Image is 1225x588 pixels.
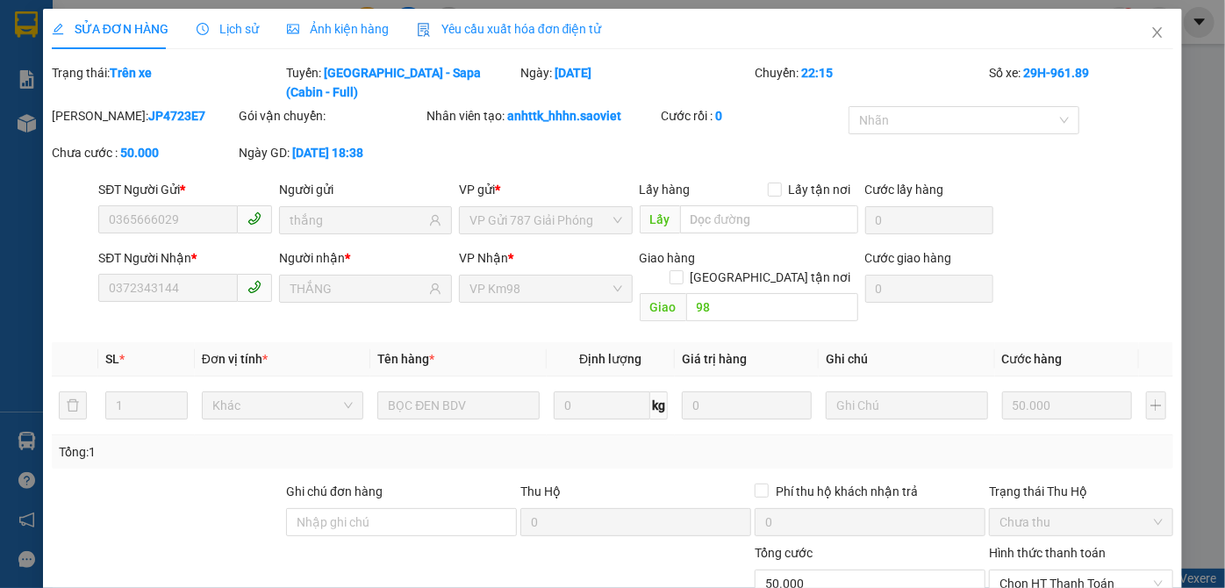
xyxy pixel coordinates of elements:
b: [DATE] 18:38 [293,146,364,160]
span: picture [287,23,299,35]
div: [PERSON_NAME]: [52,106,236,125]
span: SL [105,352,119,366]
span: close [1150,25,1164,39]
b: 0 [715,109,722,123]
div: Nhân viên tạo: [426,106,657,125]
span: SỬA ĐƠN HÀNG [52,22,168,36]
div: Chuyến: [753,63,987,102]
span: phone [247,280,261,294]
span: Định lượng [579,352,641,366]
b: JP4723E7 [148,109,205,123]
span: clock-circle [197,23,209,35]
button: delete [59,391,87,419]
div: Cước rồi : [661,106,845,125]
img: icon [417,23,431,37]
div: Tổng: 1 [59,442,474,462]
input: Dọc đường [686,293,858,321]
input: Cước lấy hàng [865,206,993,234]
span: Giao hàng [640,251,696,265]
label: Ghi chú đơn hàng [286,484,383,498]
span: Cước hàng [1002,352,1063,366]
div: SĐT Người Gửi [98,180,271,199]
span: Khác [212,392,354,419]
span: VP Nhận [459,251,508,265]
b: 29H-961.89 [1023,66,1089,80]
span: Phí thu hộ khách nhận trả [769,482,925,501]
span: Thu Hộ [520,484,561,498]
span: Yêu cầu xuất hóa đơn điện tử [417,22,602,36]
input: Ghi chú đơn hàng [286,508,517,536]
span: kg [650,391,668,419]
div: Ngày: [519,63,753,102]
span: VP Gửi 787 Giải Phóng [469,207,621,233]
div: Trạng thái Thu Hộ [989,482,1173,501]
div: Người nhận [279,248,452,268]
input: Ghi Chú [826,391,988,419]
b: 50.000 [120,146,159,160]
span: Chưa thu [999,509,1163,535]
span: Lấy tận nơi [782,180,858,199]
label: Hình thức thanh toán [989,546,1106,560]
div: Người gửi [279,180,452,199]
input: VD: Bàn, Ghế [377,391,540,419]
div: SĐT Người Nhận [98,248,271,268]
label: Cước giao hàng [865,251,952,265]
b: Trên xe [110,66,152,80]
b: 22:15 [801,66,833,80]
span: Đơn vị tính [202,352,268,366]
div: Ngày GD: [240,143,424,162]
input: Dọc đường [680,205,858,233]
div: VP gửi [459,180,632,199]
button: plus [1146,391,1167,419]
input: Tên người nhận [290,279,426,298]
span: Ảnh kiện hàng [287,22,389,36]
input: 0 [682,391,812,419]
span: Lấy hàng [640,183,691,197]
div: Tuyến: [284,63,519,102]
span: phone [247,212,261,226]
span: VP Km98 [469,276,621,302]
div: Số xe: [987,63,1175,102]
input: Cước giao hàng [865,275,993,303]
span: Tên hàng [377,352,434,366]
span: Lịch sử [197,22,259,36]
b: [GEOGRAPHIC_DATA] - Sapa (Cabin - Full) [286,66,481,99]
span: edit [52,23,64,35]
b: [DATE] [555,66,591,80]
span: [GEOGRAPHIC_DATA] tận nơi [684,268,858,287]
span: Lấy [640,205,680,233]
span: user [429,283,441,295]
div: Chưa cước : [52,143,236,162]
button: Close [1133,9,1182,58]
b: anhttk_hhhn.saoviet [507,109,621,123]
div: Trạng thái: [50,63,284,102]
th: Ghi chú [819,342,995,376]
input: Tên người gửi [290,211,426,230]
span: user [429,214,441,226]
div: Gói vận chuyển: [240,106,424,125]
span: Giao [640,293,686,321]
label: Cước lấy hàng [865,183,944,197]
span: Giá trị hàng [682,352,747,366]
input: 0 [1002,391,1132,419]
span: Tổng cước [755,546,813,560]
